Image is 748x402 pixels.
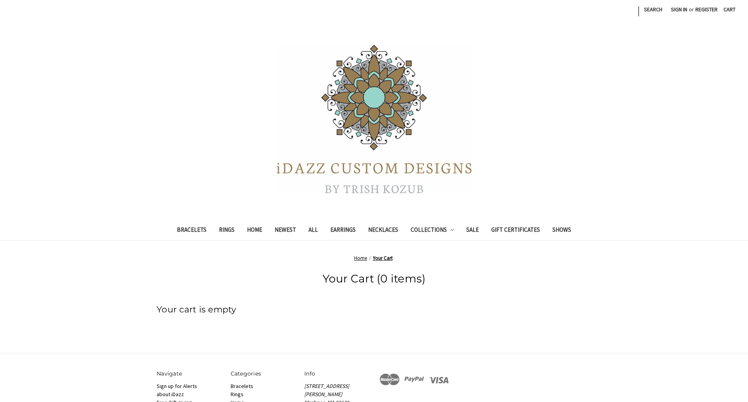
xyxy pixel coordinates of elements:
[231,383,253,390] a: Bracelets
[460,221,485,240] a: Sale
[302,221,324,240] a: All
[157,391,184,398] a: about iDazz
[231,391,243,398] a: Rings
[324,221,362,240] a: Earrings
[485,221,546,240] a: Gift Certificates
[277,45,471,193] img: iDazz Custom Designs
[171,221,213,240] a: Bracelets
[157,303,591,316] h3: Your cart is empty
[688,5,695,14] span: or
[157,254,591,262] nav: Breadcrumb
[304,370,370,378] h5: Info
[268,221,302,240] a: Newest
[157,370,222,378] h5: Navigate
[231,370,296,378] h5: Categories
[546,221,577,240] a: Shows
[362,221,404,240] a: Necklaces
[354,255,367,261] a: Home
[723,6,736,13] span: Cart
[157,383,197,390] a: Sign up for Alerts
[241,221,268,240] a: Home
[157,270,591,287] h1: Your Cart (0 items)
[213,221,241,240] a: Rings
[404,221,460,240] a: Collections
[373,255,393,261] a: Your Cart
[637,3,640,18] li: |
